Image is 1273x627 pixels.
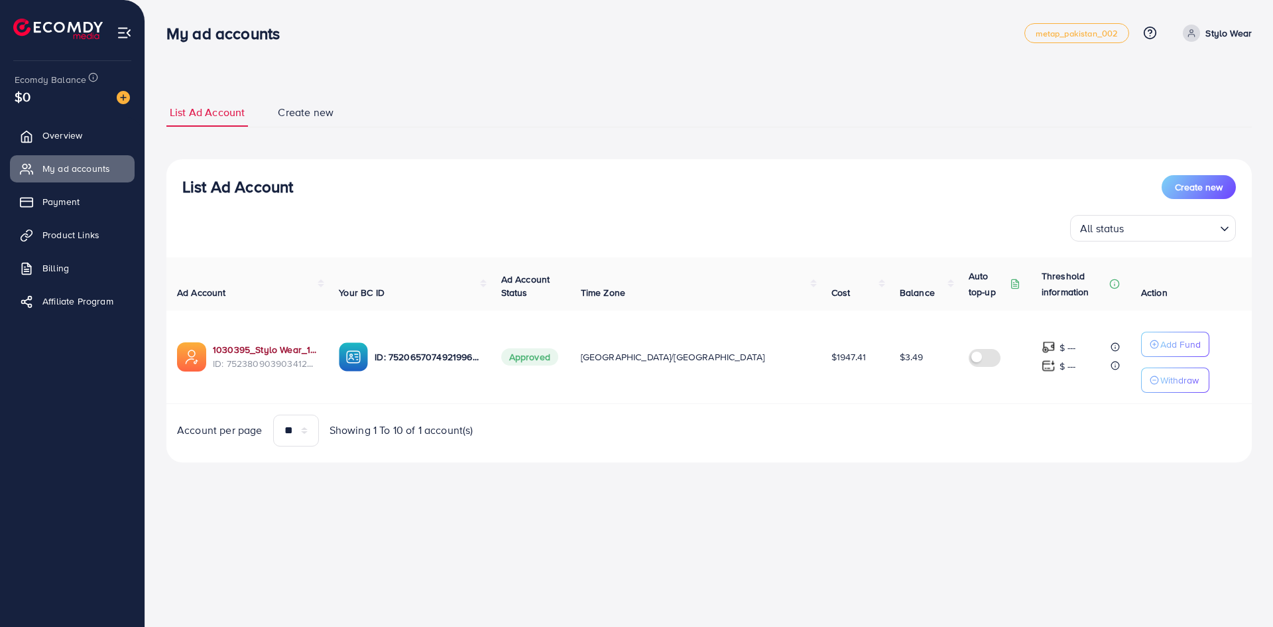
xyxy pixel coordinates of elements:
[1070,215,1236,242] div: Search for option
[330,423,473,438] span: Showing 1 To 10 of 1 account(s)
[375,349,479,365] p: ID: 7520657074921996304
[1042,268,1107,300] p: Threshold information
[42,195,80,208] span: Payment
[1141,286,1168,299] span: Action
[182,177,293,196] h3: List Ad Account
[339,342,368,372] img: ic-ba-acc.ded83a64.svg
[10,155,135,182] a: My ad accounts
[1178,25,1252,42] a: Stylo Wear
[1160,336,1201,352] p: Add Fund
[831,286,851,299] span: Cost
[213,343,318,356] a: 1030395_Stylo Wear_1751773316264
[42,162,110,175] span: My ad accounts
[1042,340,1056,354] img: top-up amount
[1162,175,1236,199] button: Create new
[1160,372,1199,388] p: Withdraw
[900,350,924,364] span: $3.49
[278,105,333,120] span: Create new
[42,228,99,242] span: Product Links
[1036,29,1119,38] span: metap_pakistan_002
[15,87,30,106] span: $0
[831,350,866,364] span: $1947.41
[581,286,625,299] span: Time Zone
[969,268,1007,300] p: Auto top-up
[10,188,135,215] a: Payment
[1024,23,1130,43] a: metap_pakistan_002
[1205,25,1252,41] p: Stylo Wear
[1060,340,1076,356] p: $ ---
[10,222,135,248] a: Product Links
[177,342,206,372] img: ic-ads-acc.e4c84228.svg
[117,25,132,40] img: menu
[177,423,263,438] span: Account per page
[1060,358,1076,374] p: $ ---
[42,129,82,142] span: Overview
[117,91,130,104] img: image
[581,350,765,364] span: [GEOGRAPHIC_DATA]/[GEOGRAPHIC_DATA]
[10,122,135,149] a: Overview
[10,288,135,314] a: Affiliate Program
[1128,216,1215,238] input: Search for option
[170,105,245,120] span: List Ad Account
[166,24,290,43] h3: My ad accounts
[1042,359,1056,373] img: top-up amount
[213,357,318,370] span: ID: 7523809039034122257
[1141,332,1209,357] button: Add Fund
[10,255,135,281] a: Billing
[501,273,550,299] span: Ad Account Status
[1217,567,1263,617] iframe: Chat
[501,348,558,366] span: Approved
[42,295,113,308] span: Affiliate Program
[1141,368,1209,393] button: Withdraw
[42,261,69,275] span: Billing
[177,286,226,299] span: Ad Account
[900,286,935,299] span: Balance
[1175,180,1223,194] span: Create new
[339,286,385,299] span: Your BC ID
[13,19,103,39] img: logo
[15,73,86,86] span: Ecomdy Balance
[1077,219,1127,238] span: All status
